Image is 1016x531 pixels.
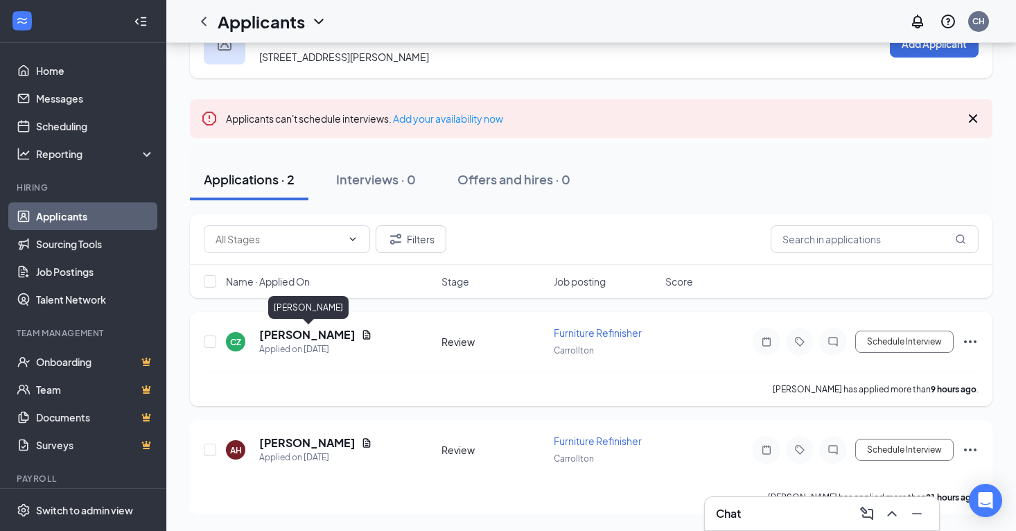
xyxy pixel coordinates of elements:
b: 9 hours ago [931,384,976,394]
div: Payroll [17,473,152,485]
span: Name · Applied On [226,275,310,288]
svg: Collapse [134,15,148,28]
span: Job posting [554,275,606,288]
p: [PERSON_NAME] has applied more than . [773,383,979,395]
div: CZ [230,336,241,348]
svg: Minimize [909,505,925,522]
button: Minimize [906,503,928,525]
svg: ChevronDown [347,234,358,245]
a: Scheduling [36,112,155,140]
svg: Ellipses [962,333,979,350]
button: Add Applicant [890,30,979,58]
svg: ChevronUp [884,505,900,522]
input: Search in applications [771,225,979,253]
svg: ChatInactive [825,336,841,347]
svg: Ellipses [962,442,979,458]
h1: Applicants [218,10,305,33]
a: OnboardingCrown [36,348,155,376]
div: [PERSON_NAME] [268,296,349,319]
a: Sourcing Tools [36,230,155,258]
span: Applicants can't schedule interviews. [226,112,503,125]
div: CH [972,15,985,27]
a: Add your availability now [393,112,503,125]
svg: Tag [791,336,808,347]
svg: Settings [17,503,30,517]
button: Schedule Interview [855,439,954,461]
b: 21 hours ago [926,492,976,503]
a: SurveysCrown [36,431,155,459]
svg: ChatInactive [825,444,841,455]
svg: QuestionInfo [940,13,956,30]
button: ComposeMessage [856,503,878,525]
svg: Document [361,329,372,340]
a: TeamCrown [36,376,155,403]
a: Job Postings [36,258,155,286]
svg: ComposeMessage [859,505,875,522]
button: Filter Filters [376,225,446,253]
input: All Stages [216,232,342,247]
svg: Error [201,110,218,127]
button: ChevronUp [881,503,903,525]
svg: WorkstreamLogo [15,14,29,28]
div: Team Management [17,327,152,339]
h5: [PERSON_NAME] [259,435,356,451]
svg: Document [361,437,372,449]
svg: MagnifyingGlass [955,234,966,245]
a: Home [36,57,155,85]
span: [STREET_ADDRESS][PERSON_NAME] [259,51,429,63]
h5: [PERSON_NAME] [259,327,356,342]
p: [PERSON_NAME] has applied more than . [768,491,979,503]
a: Applicants [36,202,155,230]
button: Schedule Interview [855,331,954,353]
span: Score [665,275,693,288]
div: Applications · 2 [204,171,295,188]
svg: Cross [965,110,981,127]
span: Furniture Refinisher [554,327,642,339]
div: Hiring [17,182,152,193]
a: DocumentsCrown [36,403,155,431]
div: Review [441,335,545,349]
svg: Analysis [17,147,30,161]
svg: Note [758,444,775,455]
div: Review [441,443,545,457]
div: Reporting [36,147,155,161]
a: Messages [36,85,155,112]
a: Talent Network [36,286,155,313]
h3: Chat [716,506,741,521]
div: Applied on [DATE] [259,342,372,356]
span: Furniture Refinisher [554,435,642,447]
svg: Filter [387,231,404,247]
div: Interviews · 0 [336,171,416,188]
svg: Notifications [909,13,926,30]
svg: Note [758,336,775,347]
div: Offers and hires · 0 [457,171,570,188]
div: Open Intercom Messenger [969,484,1002,517]
div: AH [230,444,242,456]
img: user icon [218,37,231,51]
div: Switch to admin view [36,503,133,517]
span: Carrollton [554,453,594,464]
svg: ChevronDown [310,13,327,30]
div: Applied on [DATE] [259,451,372,464]
span: Stage [441,275,469,288]
span: Carrollton [554,345,594,356]
svg: Tag [791,444,808,455]
svg: ChevronLeft [195,13,212,30]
